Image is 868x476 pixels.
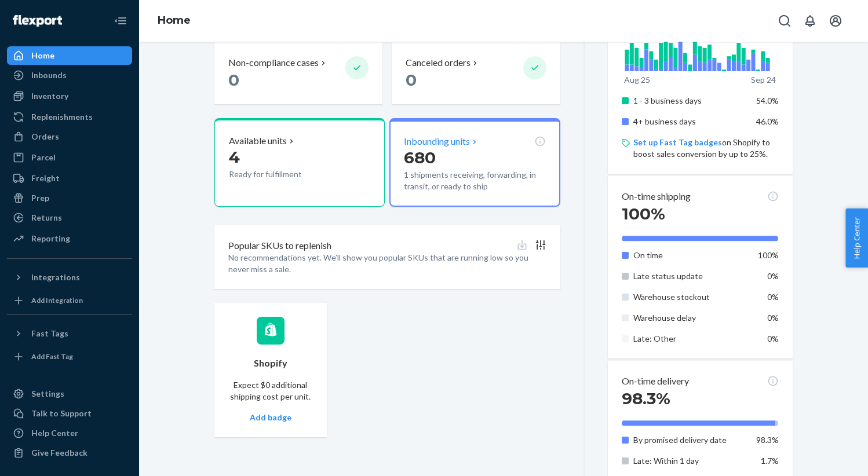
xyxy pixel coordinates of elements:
button: Open Search Box [773,9,796,32]
div: Orders [31,131,59,142]
p: Shopify [254,357,287,370]
p: Non-compliance cases [228,56,319,69]
a: Set up Fast Tag badges [633,137,722,147]
div: Inbounds [31,69,67,81]
span: 98.3% [622,389,670,408]
button: Available units4Ready for fulfillment [214,118,385,207]
a: Freight [7,169,132,188]
button: Add badge [250,412,291,423]
div: Give Feedback [31,447,87,459]
span: 4 [229,147,240,167]
span: 46.0% [756,116,779,126]
div: Add Integration [31,295,83,305]
a: Settings [7,385,132,403]
p: Popular SKUs to replenish [228,239,331,252]
button: Open notifications [798,9,822,32]
p: 1 - 3 business days [633,95,747,107]
a: Home [7,46,132,65]
p: Available units [229,134,287,148]
span: 0 [406,70,417,90]
button: Integrations [7,268,132,287]
a: Inbounds [7,66,132,85]
button: Inbounding units6801 shipments receiving, forwarding, in transit, or ready to ship [389,118,560,207]
p: On-time delivery [622,375,689,388]
ol: breadcrumbs [148,4,200,38]
p: Expect $0 additional shipping cost per unit. [228,379,313,402]
p: Inbounding units [404,135,470,148]
button: Open account menu [824,9,847,32]
div: Parcel [31,152,56,163]
a: Add Integration [7,291,132,310]
p: Late: Within 1 day [633,455,747,467]
div: Settings [31,388,64,400]
span: 54.0% [756,96,779,105]
span: 100% [622,204,665,224]
p: 1 shipments receiving, forwarding, in transit, or ready to ship [404,169,545,192]
span: 0% [767,271,779,281]
button: Help Center [845,208,868,268]
span: 98.3% [756,435,779,445]
div: Integrations [31,272,80,283]
span: 0% [767,292,779,302]
span: 680 [404,148,436,167]
span: 1.7% [761,456,779,466]
button: Canceled orders 0 [392,42,560,104]
a: Reporting [7,229,132,248]
a: Returns [7,208,132,227]
p: On-time shipping [622,190,691,203]
p: Warehouse stockout [633,291,747,303]
a: Inventory [7,87,132,105]
span: 0 [228,70,239,90]
span: 100% [758,250,779,260]
a: Talk to Support [7,404,132,423]
div: Reporting [31,233,70,244]
div: Freight [31,173,60,184]
a: Add Fast Tag [7,347,132,366]
a: Prep [7,189,132,207]
img: Flexport logo [13,15,62,27]
p: on Shopify to boost sales conversion by up to 25%. [633,137,779,160]
div: Talk to Support [31,408,92,419]
p: 4+ business days [633,116,747,127]
p: No recommendations yet. We’ll show you popular SKUs that are running low so you never miss a sale. [228,252,546,275]
div: Help Center [31,427,78,439]
button: Fast Tags [7,324,132,343]
p: Sep 24 [751,74,776,86]
div: Inventory [31,90,68,102]
span: 0% [767,313,779,323]
p: By promised delivery date [633,434,747,446]
p: Late: Other [633,333,747,345]
button: Close Navigation [109,9,132,32]
p: Ready for fulfillment [229,169,336,180]
a: Home [158,14,191,27]
a: Replenishments [7,108,132,126]
a: Orders [7,127,132,146]
div: Prep [31,192,49,204]
p: Aug 25 [624,74,650,86]
div: Replenishments [31,111,93,123]
a: Help Center [7,424,132,442]
div: Returns [31,212,62,224]
div: Add Fast Tag [31,351,73,361]
button: Non-compliance cases 0 [214,42,382,104]
p: Late status update [633,270,747,282]
span: 0% [767,334,779,343]
p: Canceled orders [406,56,471,69]
p: Warehouse delay [633,312,747,324]
button: Give Feedback [7,444,132,462]
p: On time [633,250,747,261]
a: Parcel [7,148,132,167]
div: Home [31,50,54,61]
div: Fast Tags [31,328,68,339]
